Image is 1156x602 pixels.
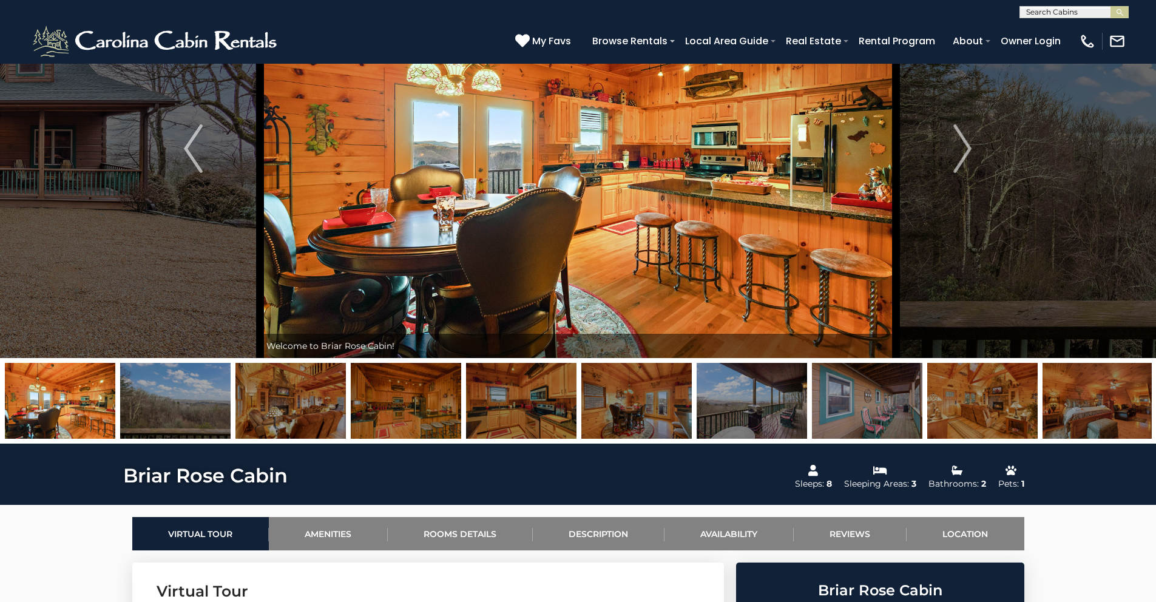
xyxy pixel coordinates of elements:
[679,30,774,52] a: Local Area Guide
[235,363,346,439] img: 163642585
[780,30,847,52] a: Real Estate
[995,30,1067,52] a: Owner Login
[853,30,941,52] a: Rental Program
[388,517,533,550] a: Rooms Details
[533,517,664,550] a: Description
[664,517,794,550] a: Availability
[466,363,576,439] img: 163642577
[157,581,700,602] h3: Virtual Tour
[30,23,282,59] img: White-1-2.png
[907,517,1024,550] a: Location
[947,30,989,52] a: About
[515,33,574,49] a: My Favs
[1109,33,1126,50] img: mail-regular-white.png
[269,517,388,550] a: Amenities
[1043,363,1153,439] img: 163642560
[586,30,674,52] a: Browse Rentals
[697,363,807,439] img: 163642578
[1079,33,1096,50] img: phone-regular-white.png
[184,124,202,173] img: arrow
[953,124,972,173] img: arrow
[120,363,231,439] img: 163642580
[739,583,1021,598] h2: Briar Rose Cabin
[812,363,922,439] img: 163642579
[794,517,907,550] a: Reviews
[260,334,896,358] div: Welcome to Briar Rose Cabin!
[927,363,1038,439] img: 163642586
[581,363,692,439] img: 163642575
[351,363,461,439] img: 163642589
[532,33,571,49] span: My Favs
[5,363,115,439] img: 163642576
[132,517,269,550] a: Virtual Tour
